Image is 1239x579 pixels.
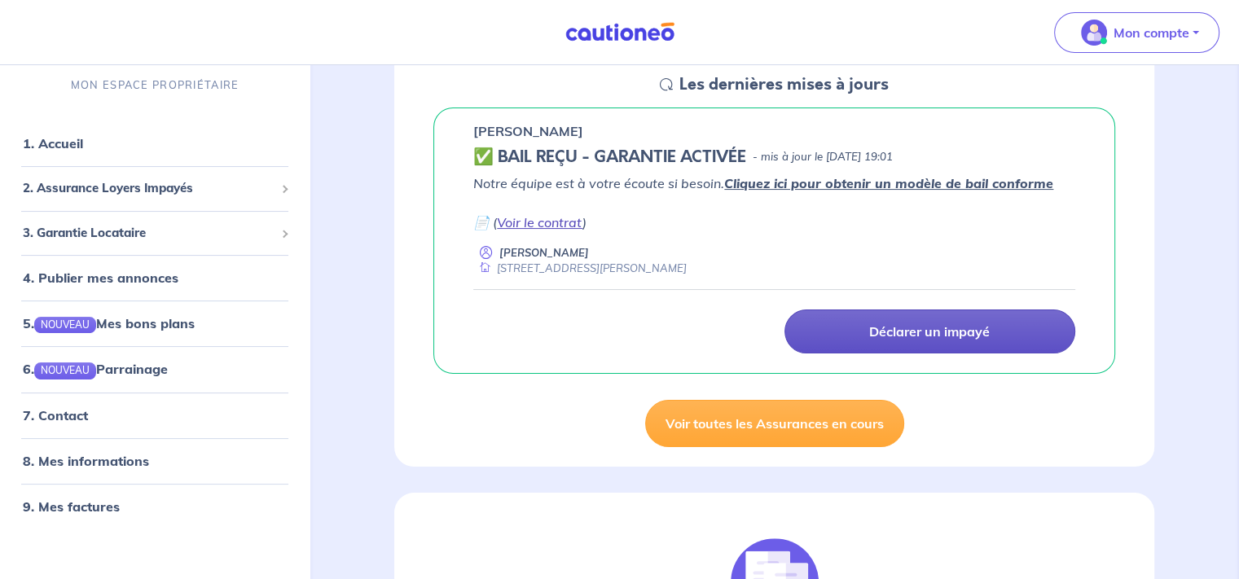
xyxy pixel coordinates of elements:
div: 4. Publier mes annonces [7,261,303,294]
p: MON ESPACE PROPRIÉTAIRE [71,77,239,93]
div: 9. Mes factures [7,490,303,523]
div: 5.NOUVEAUMes bons plans [7,307,303,340]
div: [STREET_ADDRESS][PERSON_NAME] [473,261,687,276]
p: Mon compte [1114,23,1189,42]
p: [PERSON_NAME] [499,245,589,261]
a: 6.NOUVEAUParrainage [23,361,168,377]
a: 9. Mes factures [23,498,120,515]
a: 4. Publier mes annonces [23,270,178,286]
img: Cautioneo [559,22,681,42]
span: 2. Assurance Loyers Impayés [23,179,275,198]
div: state: CONTRACT-VALIDATED, Context: IN-LANDLORD,IS-GL-CAUTION-IN-LANDLORD [473,147,1075,167]
a: 8. Mes informations [23,453,149,469]
a: Déclarer un impayé [784,309,1075,353]
p: [PERSON_NAME] [473,121,583,141]
div: 8. Mes informations [7,445,303,477]
div: 2. Assurance Loyers Impayés [7,173,303,204]
div: 3. Garantie Locataire [7,217,303,249]
img: illu_account_valid_menu.svg [1081,20,1107,46]
h5: ✅ BAIL REÇU - GARANTIE ACTIVÉE [473,147,746,167]
button: illu_account_valid_menu.svgMon compte [1054,12,1219,53]
div: 7. Contact [7,399,303,432]
em: Notre équipe est à votre écoute si besoin. [473,175,1053,191]
a: 1. Accueil [23,135,83,151]
em: 📄 ( ) [473,214,587,230]
a: 5.NOUVEAUMes bons plans [23,315,195,331]
a: 7. Contact [23,407,88,423]
a: Voir le contrat [497,214,582,230]
h5: Les dernières mises à jours [679,75,889,94]
span: 3. Garantie Locataire [23,224,275,243]
div: 1. Accueil [7,127,303,160]
a: Voir toutes les Assurances en cours [645,400,904,447]
p: - mis à jour le [DATE] 19:01 [753,149,893,165]
div: 6.NOUVEAUParrainage [7,353,303,385]
p: Déclarer un impayé [869,323,990,340]
a: Cliquez ici pour obtenir un modèle de bail conforme [724,175,1053,191]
